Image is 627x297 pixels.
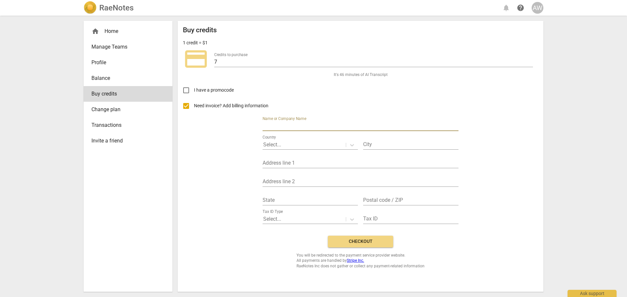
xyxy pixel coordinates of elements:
a: Transactions [84,117,172,133]
span: Need invoice? Add billing information [194,102,269,109]
span: home [91,27,99,35]
span: Balance [91,74,159,82]
a: Manage Teams [84,39,172,55]
span: I have a promocode [194,87,234,94]
span: Change plan [91,106,159,113]
p: 1 credit = $1 [183,39,208,46]
a: Invite a friend [84,133,172,149]
label: Name or Company Name [263,117,306,121]
span: Invite a friend [91,137,159,145]
h2: Buy credits [183,26,217,34]
span: You will be redirected to the payment service provider website. All payments are handled by RaeNo... [297,253,425,269]
a: Help [515,2,526,14]
span: credit_card [183,46,209,72]
a: Profile [84,55,172,70]
div: Home [91,27,159,35]
span: help [517,4,524,12]
label: Credits to purchase [214,53,248,57]
label: Country [263,135,276,139]
span: Manage Teams [91,43,159,51]
span: It's 46 minutes of AI Transcript [334,72,388,78]
span: Profile [91,59,159,67]
a: Change plan [84,102,172,117]
div: Ask support [568,290,617,297]
a: Balance [84,70,172,86]
span: Transactions [91,121,159,129]
label: Tax ID Type [263,210,283,214]
p: Select... [263,141,281,148]
span: Checkout [333,238,388,245]
button: Checkout [328,236,393,247]
img: Logo [84,1,97,14]
h2: RaeNotes [99,3,134,12]
a: Buy credits [84,86,172,102]
span: Buy credits [91,90,159,98]
button: AW [532,2,543,14]
p: Select... [263,215,281,223]
a: LogoRaeNotes [84,1,134,14]
div: Home [84,23,172,39]
a: Stripe Inc. [347,258,364,263]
